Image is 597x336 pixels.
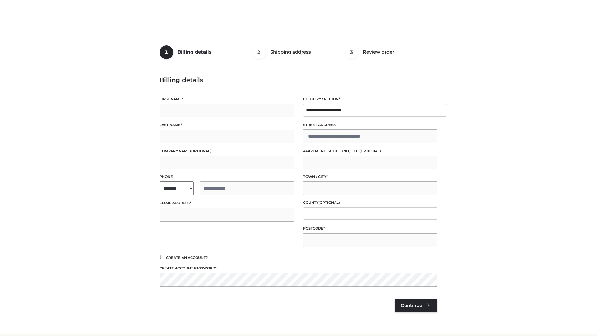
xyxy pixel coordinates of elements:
label: Country / Region [303,96,437,102]
span: 3 [345,45,359,59]
label: Postcode [303,226,437,231]
label: Town / City [303,174,437,180]
span: 2 [252,45,266,59]
label: County [303,200,437,206]
label: Create account password [160,265,437,271]
label: Email address [160,200,294,206]
span: Review order [363,49,394,55]
input: Create an account? [160,255,165,259]
h3: Billing details [160,76,437,84]
span: Shipping address [270,49,311,55]
span: Create an account? [166,255,208,260]
label: Apartment, suite, unit, etc. [303,148,437,154]
span: (optional) [190,149,211,153]
span: (optional) [318,200,340,205]
span: Billing details [178,49,211,55]
label: Phone [160,174,294,180]
label: Street address [303,122,437,128]
span: (optional) [359,149,381,153]
label: First name [160,96,294,102]
label: Last name [160,122,294,128]
span: 1 [160,45,173,59]
label: Company name [160,148,294,154]
a: Continue [395,299,437,312]
span: Continue [401,303,422,308]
